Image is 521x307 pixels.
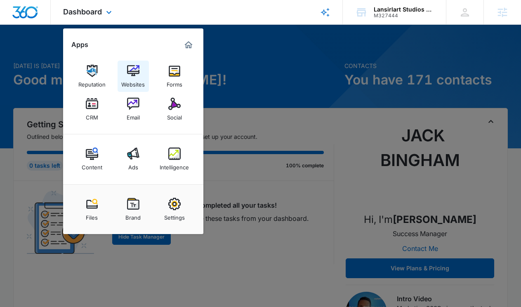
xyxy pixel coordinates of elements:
div: CRM [86,110,98,121]
div: Ads [128,160,138,171]
div: account name [374,6,434,13]
a: Forms [159,61,190,92]
div: Email [127,110,140,121]
a: CRM [76,94,108,125]
div: Social [167,110,182,121]
div: account id [374,13,434,19]
div: Content [82,160,102,171]
h2: Apps [71,41,88,49]
a: Content [76,143,108,175]
a: Marketing 360® Dashboard [182,38,195,52]
a: Websites [118,61,149,92]
a: Reputation [76,61,108,92]
a: Settings [159,194,190,225]
a: Files [76,194,108,225]
div: Intelligence [160,160,189,171]
div: Websites [121,77,145,88]
a: Social [159,94,190,125]
a: Email [118,94,149,125]
div: Settings [164,210,185,221]
div: Reputation [78,77,106,88]
div: Files [86,210,98,221]
div: Forms [167,77,182,88]
a: Intelligence [159,143,190,175]
div: Brand [125,210,141,221]
a: Ads [118,143,149,175]
a: Brand [118,194,149,225]
span: Dashboard [63,7,102,16]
